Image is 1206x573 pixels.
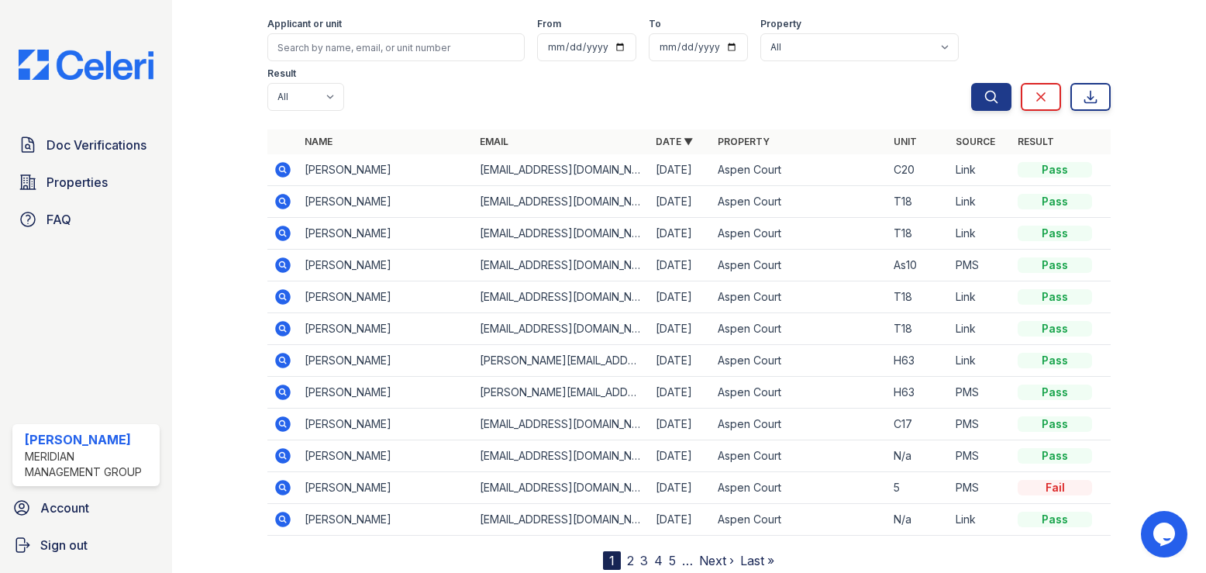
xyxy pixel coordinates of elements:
[949,504,1011,536] td: Link
[712,377,887,409] td: Aspen Court
[650,345,712,377] td: [DATE]
[298,313,474,345] td: [PERSON_NAME]
[474,440,650,472] td: [EMAIL_ADDRESS][DOMAIN_NAME]
[887,154,949,186] td: C20
[712,154,887,186] td: Aspen Court
[267,67,296,80] label: Result
[267,33,525,61] input: Search by name, email, or unit number
[267,18,342,30] label: Applicant or unit
[298,345,474,377] td: [PERSON_NAME]
[47,173,108,192] span: Properties
[650,409,712,440] td: [DATE]
[887,472,949,504] td: 5
[12,129,160,161] a: Doc Verifications
[887,186,949,218] td: T18
[887,440,949,472] td: N/a
[669,553,676,568] a: 5
[298,154,474,186] td: [PERSON_NAME]
[650,504,712,536] td: [DATE]
[1018,194,1092,209] div: Pass
[949,281,1011,313] td: Link
[298,250,474,281] td: [PERSON_NAME]
[712,218,887,250] td: Aspen Court
[887,504,949,536] td: N/a
[650,218,712,250] td: [DATE]
[1018,416,1092,432] div: Pass
[712,186,887,218] td: Aspen Court
[474,313,650,345] td: [EMAIL_ADDRESS][DOMAIN_NAME]
[474,250,650,281] td: [EMAIL_ADDRESS][DOMAIN_NAME]
[537,18,561,30] label: From
[474,472,650,504] td: [EMAIL_ADDRESS][DOMAIN_NAME]
[656,136,693,147] a: Date ▼
[6,50,166,80] img: CE_Logo_Blue-a8612792a0a2168367f1c8372b55b34899dd931a85d93a1a3d3e32e68fde9ad4.png
[25,430,153,449] div: [PERSON_NAME]
[1018,289,1092,305] div: Pass
[949,313,1011,345] td: Link
[712,409,887,440] td: Aspen Court
[1018,226,1092,241] div: Pass
[1018,353,1092,368] div: Pass
[650,440,712,472] td: [DATE]
[712,472,887,504] td: Aspen Court
[6,530,166,561] a: Sign out
[887,409,949,440] td: C17
[650,281,712,313] td: [DATE]
[712,345,887,377] td: Aspen Court
[40,536,88,554] span: Sign out
[712,313,887,345] td: Aspen Court
[1018,385,1092,400] div: Pass
[887,250,949,281] td: As10
[474,504,650,536] td: [EMAIL_ADDRESS][DOMAIN_NAME]
[949,377,1011,409] td: PMS
[1018,257,1092,273] div: Pass
[949,154,1011,186] td: Link
[1018,480,1092,495] div: Fail
[650,154,712,186] td: [DATE]
[298,281,474,313] td: [PERSON_NAME]
[298,472,474,504] td: [PERSON_NAME]
[699,553,734,568] a: Next ›
[887,377,949,409] td: H63
[949,250,1011,281] td: PMS
[1018,448,1092,464] div: Pass
[887,345,949,377] td: H63
[298,440,474,472] td: [PERSON_NAME]
[25,449,153,480] div: Meridian Management Group
[740,553,774,568] a: Last »
[949,440,1011,472] td: PMS
[474,345,650,377] td: [PERSON_NAME][EMAIL_ADDRESS][DOMAIN_NAME]
[627,553,634,568] a: 2
[474,281,650,313] td: [EMAIL_ADDRESS][DOMAIN_NAME]
[650,377,712,409] td: [DATE]
[650,313,712,345] td: [DATE]
[712,440,887,472] td: Aspen Court
[949,345,1011,377] td: Link
[649,18,661,30] label: To
[760,18,801,30] label: Property
[12,204,160,235] a: FAQ
[654,553,663,568] a: 4
[298,504,474,536] td: [PERSON_NAME]
[712,281,887,313] td: Aspen Court
[956,136,995,147] a: Source
[474,409,650,440] td: [EMAIL_ADDRESS][DOMAIN_NAME]
[887,218,949,250] td: T18
[298,409,474,440] td: [PERSON_NAME]
[887,313,949,345] td: T18
[474,154,650,186] td: [EMAIL_ADDRESS][DOMAIN_NAME]
[40,499,89,517] span: Account
[949,186,1011,218] td: Link
[640,553,648,568] a: 3
[480,136,508,147] a: Email
[474,218,650,250] td: [EMAIL_ADDRESS][DOMAIN_NAME]
[47,136,146,154] span: Doc Verifications
[603,551,621,570] div: 1
[894,136,917,147] a: Unit
[650,186,712,218] td: [DATE]
[1018,136,1054,147] a: Result
[298,218,474,250] td: [PERSON_NAME]
[12,167,160,198] a: Properties
[949,472,1011,504] td: PMS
